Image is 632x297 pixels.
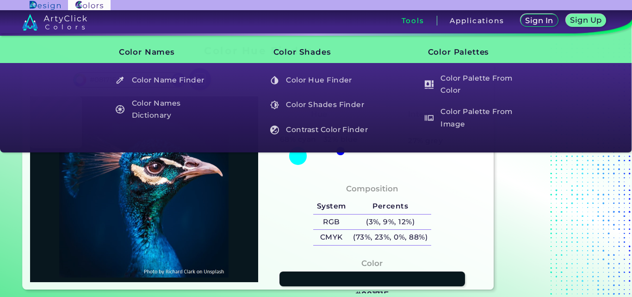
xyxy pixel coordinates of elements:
[265,96,374,114] a: Color Shades Finder
[313,199,349,214] h5: System
[116,105,124,114] img: icon_color_names_dictionary_white.svg
[266,96,374,114] h5: Color Shades Finder
[313,215,349,230] h5: RGB
[270,101,279,109] img: icon_color_shades_white.svg
[349,230,431,245] h5: (73%, 23%, 0%, 88%)
[313,230,349,245] h5: CMYK
[103,41,220,64] h3: Color Names
[116,76,124,85] img: icon_color_name_finder_white.svg
[346,182,398,196] h4: Composition
[421,105,528,131] h5: Color Palette From Image
[111,71,220,89] a: Color Name Finder
[421,71,528,98] h5: Color Palette From Color
[258,41,374,64] h3: Color Shades
[30,1,61,10] img: ArtyClick Design logo
[527,17,552,24] h5: Sign In
[568,15,604,26] a: Sign Up
[450,17,504,24] h3: Applications
[420,105,529,131] a: Color Palette From Image
[425,80,434,89] img: icon_col_pal_col_white.svg
[349,199,431,214] h5: Percents
[266,71,374,89] h5: Color Hue Finder
[265,121,374,139] a: Contrast Color Finder
[361,257,383,270] h4: Color
[265,71,374,89] a: Color Hue Finder
[425,114,434,122] img: icon_palette_from_image_white.svg
[35,101,254,277] img: img_pavlin.jpg
[266,121,374,139] h5: Contrast Color Finder
[270,76,279,85] img: icon_color_hue_white.svg
[111,96,220,123] a: Color Names Dictionary
[112,96,219,123] h5: Color Names Dictionary
[412,41,529,64] h3: Color Palettes
[270,126,279,134] img: icon_color_contrast_white.svg
[572,17,601,24] h5: Sign Up
[420,71,529,98] a: Color Palette From Color
[402,17,424,24] h3: Tools
[497,42,613,293] iframe: Advertisement
[349,215,431,230] h5: (3%, 9%, 12%)
[22,14,87,31] img: logo_artyclick_colors_white.svg
[112,71,219,89] h5: Color Name Finder
[522,15,556,26] a: Sign In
